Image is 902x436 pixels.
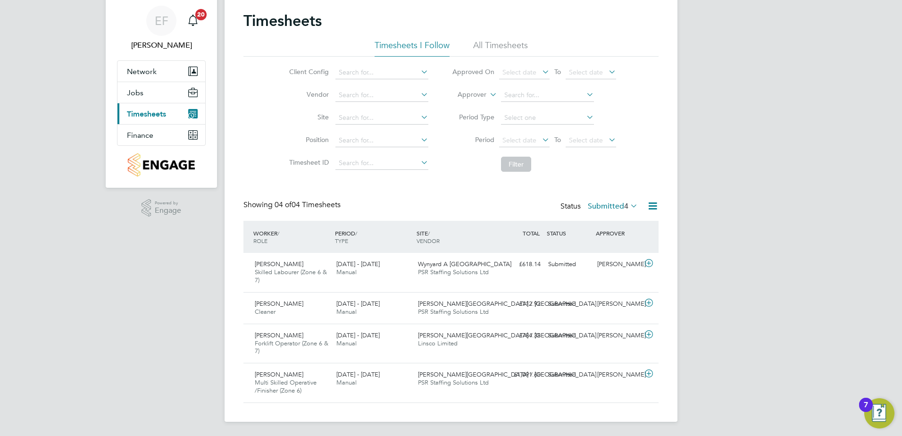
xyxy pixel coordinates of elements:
span: Select date [569,68,603,76]
span: PSR Staffing Solutions Ltd [418,378,489,386]
span: Network [127,67,157,76]
div: [PERSON_NAME] [593,257,643,272]
span: Manual [336,339,357,347]
div: [PERSON_NAME] [593,367,643,383]
input: Search for... [335,157,428,170]
div: Submitted [544,367,593,383]
input: Select one [501,111,594,125]
span: Manual [336,378,357,386]
label: Timesheet ID [286,158,329,167]
label: Position [286,135,329,144]
div: Status [560,200,640,213]
div: £784.38 [495,328,544,344]
a: 20 [184,6,202,36]
input: Search for... [335,111,428,125]
div: £618.14 [495,257,544,272]
div: STATUS [544,225,593,242]
div: Submitted [544,257,593,272]
label: Approver [444,90,486,100]
a: Go to home page [117,153,206,176]
span: [PERSON_NAME] [255,300,303,308]
div: SITE [414,225,496,249]
div: £112.92 [495,296,544,312]
span: Skilled Labourer (Zone 6 & 7) [255,268,327,284]
span: EF [155,15,168,27]
span: 04 Timesheets [275,200,341,210]
input: Search for... [501,89,594,102]
span: Manual [336,308,357,316]
span: TYPE [335,237,348,244]
a: Powered byEngage [142,199,182,217]
span: Cleaner [255,308,276,316]
span: Jobs [127,88,143,97]
div: [PERSON_NAME] [593,328,643,344]
span: VENDOR [417,237,440,244]
input: Search for... [335,66,428,79]
span: / [355,229,357,237]
span: PSR Staffing Solutions Ltd [418,308,489,316]
span: Engage [155,207,181,215]
div: Submitted [544,328,593,344]
button: Open Resource Center, 7 new notifications [864,398,894,428]
label: Approved On [452,67,494,76]
span: Select date [569,136,603,144]
label: Period Type [452,113,494,121]
label: Period [452,135,494,144]
div: 7 [864,405,868,417]
div: £1,091.60 [495,367,544,383]
button: Finance [117,125,205,145]
span: TOTAL [523,229,540,237]
span: / [277,229,279,237]
span: PSR Staffing Solutions Ltd [418,268,489,276]
span: [DATE] - [DATE] [336,260,380,268]
span: Manual [336,268,357,276]
label: Site [286,113,329,121]
button: Filter [501,157,531,172]
span: [DATE] - [DATE] [336,331,380,339]
span: Wynyard A [GEOGRAPHIC_DATA] [418,260,511,268]
div: [PERSON_NAME] [593,296,643,312]
label: Client Config [286,67,329,76]
h2: Timesheets [243,11,322,30]
span: [PERSON_NAME][GEOGRAPHIC_DATA] / [GEOGRAPHIC_DATA] [418,331,596,339]
span: Timesheets [127,109,166,118]
span: 4 [624,201,628,211]
div: APPROVER [593,225,643,242]
div: Submitted [544,296,593,312]
span: Select date [502,68,536,76]
input: Search for... [335,89,428,102]
span: [DATE] - [DATE] [336,370,380,378]
button: Network [117,61,205,82]
span: Forklift Operator (Zone 6 & 7) [255,339,328,355]
span: Multi Skilled Operative /Finisher (Zone 6) [255,378,317,394]
img: countryside-properties-logo-retina.png [128,153,194,176]
div: Showing [243,200,342,210]
span: Emma Forsyth [117,40,206,51]
label: Submitted [588,201,638,211]
button: Jobs [117,82,205,103]
span: [PERSON_NAME][GEOGRAPHIC_DATA] / [GEOGRAPHIC_DATA] [418,370,596,378]
span: To [551,66,564,78]
span: ROLE [253,237,267,244]
a: EF[PERSON_NAME] [117,6,206,51]
span: [DATE] - [DATE] [336,300,380,308]
span: 20 [195,9,207,20]
li: All Timesheets [473,40,528,57]
li: Timesheets I Follow [375,40,450,57]
span: To [551,134,564,146]
button: Timesheets [117,103,205,124]
span: Finance [127,131,153,140]
span: [PERSON_NAME] [255,260,303,268]
span: Powered by [155,199,181,207]
span: [PERSON_NAME] [255,370,303,378]
span: Select date [502,136,536,144]
span: Linsco Limited [418,339,458,347]
span: 04 of [275,200,292,210]
input: Search for... [335,134,428,147]
span: [PERSON_NAME] [255,331,303,339]
label: Vendor [286,90,329,99]
span: [PERSON_NAME][GEOGRAPHIC_DATA] / [GEOGRAPHIC_DATA] [418,300,596,308]
div: PERIOD [333,225,414,249]
span: / [428,229,430,237]
div: WORKER [251,225,333,249]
